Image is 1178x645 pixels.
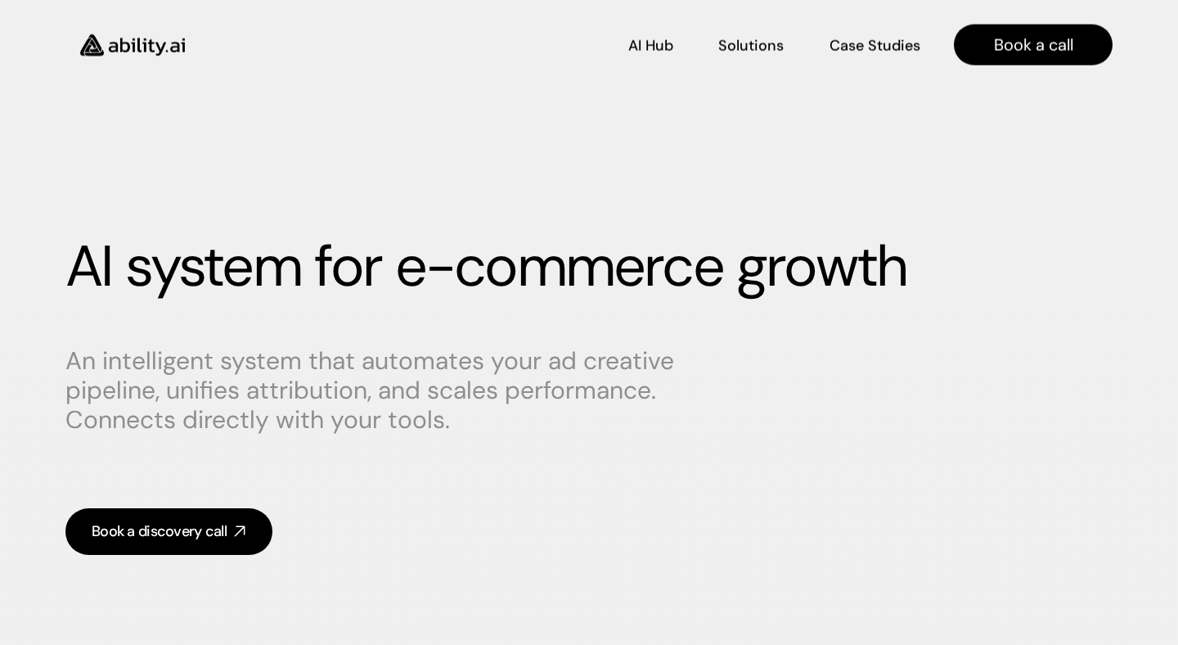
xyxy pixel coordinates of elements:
[92,521,227,542] div: Book a discovery call
[65,346,687,435] p: An intelligent system that automates your ad creative pipeline, unifies attribution, and scales p...
[718,36,784,56] p: Solutions
[718,30,784,59] a: Solutions
[829,30,921,59] a: Case Studies
[65,232,1113,301] h1: AI system for e-commerce growth
[97,154,211,170] h3: Ready-to-use in Slack
[830,36,920,56] p: Case Studies
[628,36,673,56] p: AI Hub
[954,25,1113,65] a: Book a call
[628,30,673,59] a: AI Hub
[994,34,1073,56] p: Book a call
[208,25,1113,65] nav: Main navigation
[65,508,272,555] a: Book a discovery call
